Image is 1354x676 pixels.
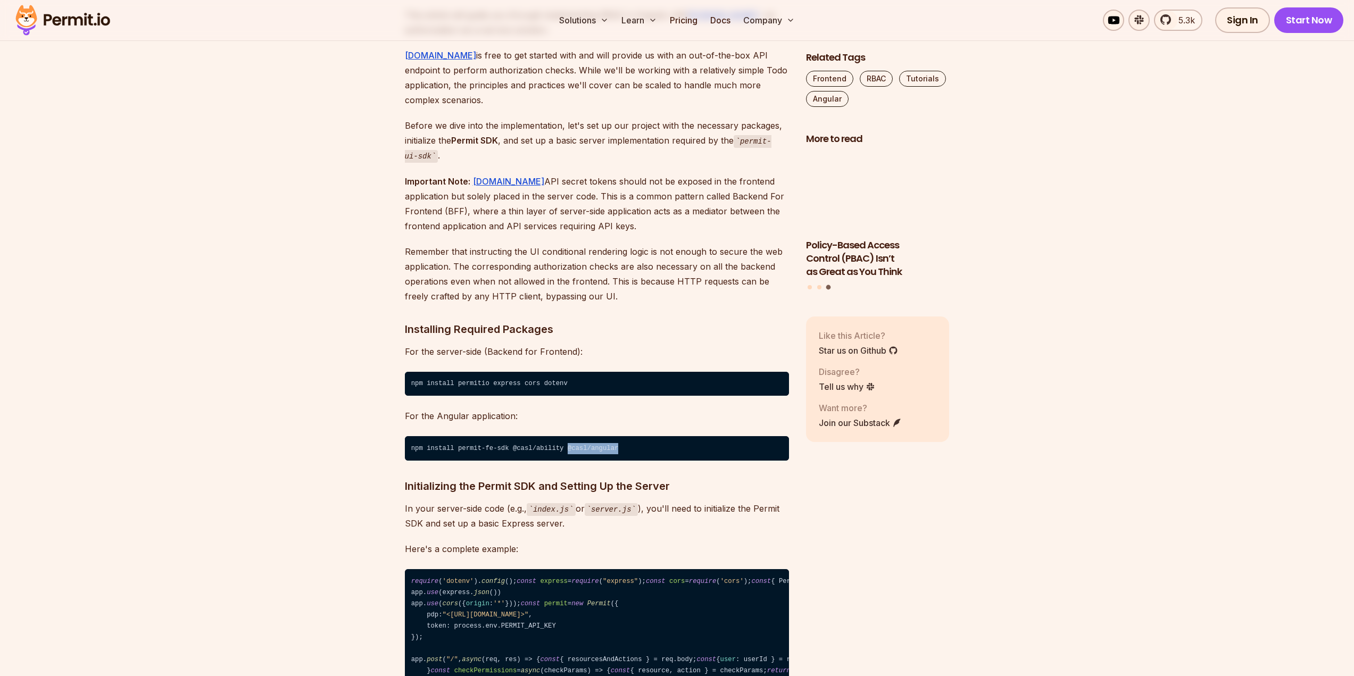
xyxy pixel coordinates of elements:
[466,600,489,607] span: origin
[720,656,736,663] span: user
[571,600,583,607] span: new
[899,71,946,87] a: Tutorials
[646,578,666,585] span: const
[481,578,505,585] span: config
[451,135,498,146] strong: Permit SDK
[720,578,744,585] span: 'cors'
[405,478,789,495] h3: Initializing the Permit SDK and Setting Up the Server
[808,285,812,289] button: Go to slide 1
[405,372,789,396] code: npm install permitio express cors dotenv
[405,50,476,61] a: [DOMAIN_NAME]
[571,578,599,585] span: require
[1154,10,1202,31] a: 5.3k
[405,48,789,107] p: is free to get started with and will provide us with an out-of-the-box API endpoint to perform au...
[696,656,716,663] span: const
[1215,7,1270,33] a: Sign In
[751,578,771,585] span: const
[555,10,613,31] button: Solutions
[689,578,716,585] span: require
[454,667,517,674] span: checkPermissions
[517,578,536,585] span: const
[806,132,950,146] h2: More to read
[473,176,544,187] a: [DOMAIN_NAME]
[431,667,451,674] span: const
[1172,14,1195,27] span: 5.3k
[806,152,950,279] li: 3 of 3
[405,321,789,338] h3: Installing Required Packages
[819,329,898,342] p: Like this Article?
[405,174,789,233] p: API secret tokens should not be exposed in the frontend application but solely placed in the serv...
[819,365,875,378] p: Disagree?
[540,578,567,585] span: express
[405,244,789,304] p: Remember that instructing the UI conditional rendering logic is not enough to secure the web appl...
[405,344,789,359] p: For the server-side (Backend for Frontend):
[767,667,791,674] span: return
[405,541,789,556] p: Here's a complete example:
[521,600,541,607] span: const
[819,416,902,429] a: Join our Substack
[666,10,702,31] a: Pricing
[427,656,442,663] span: post
[806,152,950,233] img: Policy-Based Access Control (PBAC) Isn’t as Great as You Think
[474,589,489,596] span: json
[819,380,875,393] a: Tell us why
[405,436,789,461] code: npm install permit-fe-sdk @casl/ability @casl/angular
[405,135,771,163] code: permit-ui-sdk
[1274,7,1344,33] a: Start Now
[11,2,115,38] img: Permit logo
[603,578,638,585] span: "express"
[826,285,831,290] button: Go to slide 3
[540,656,560,663] span: const
[405,501,789,531] p: In your server-side code (e.g., or ), you'll need to initialize the Permit SDK and set up a basic...
[443,600,458,607] span: cors
[806,239,950,278] h3: Policy-Based Access Control (PBAC) Isn’t as Great as You Think
[443,578,474,585] span: 'dotenv'
[806,91,849,107] a: Angular
[405,408,789,423] p: For the Angular application:
[819,344,898,357] a: Star us on Github
[587,600,611,607] span: Permit
[521,667,541,674] span: async
[544,600,568,607] span: permit
[806,152,950,291] div: Posts
[706,10,735,31] a: Docs
[669,578,685,585] span: cors
[585,503,638,516] code: server.js
[405,118,789,163] p: Before we dive into the implementation, let's set up our project with the necessary packages, ini...
[611,667,630,674] span: const
[427,589,438,596] span: use
[817,285,821,289] button: Go to slide 2
[443,611,529,619] span: "<[URL][DOMAIN_NAME]>"
[427,600,438,607] span: use
[739,10,799,31] button: Company
[446,656,458,663] span: "/"
[819,402,902,414] p: Want more?
[405,176,470,187] strong: Important Note:
[617,10,661,31] button: Learn
[860,71,893,87] a: RBAC
[806,71,853,87] a: Frontend
[527,503,576,516] code: index.js
[806,51,950,64] h2: Related Tags
[411,578,438,585] span: require
[462,656,481,663] span: async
